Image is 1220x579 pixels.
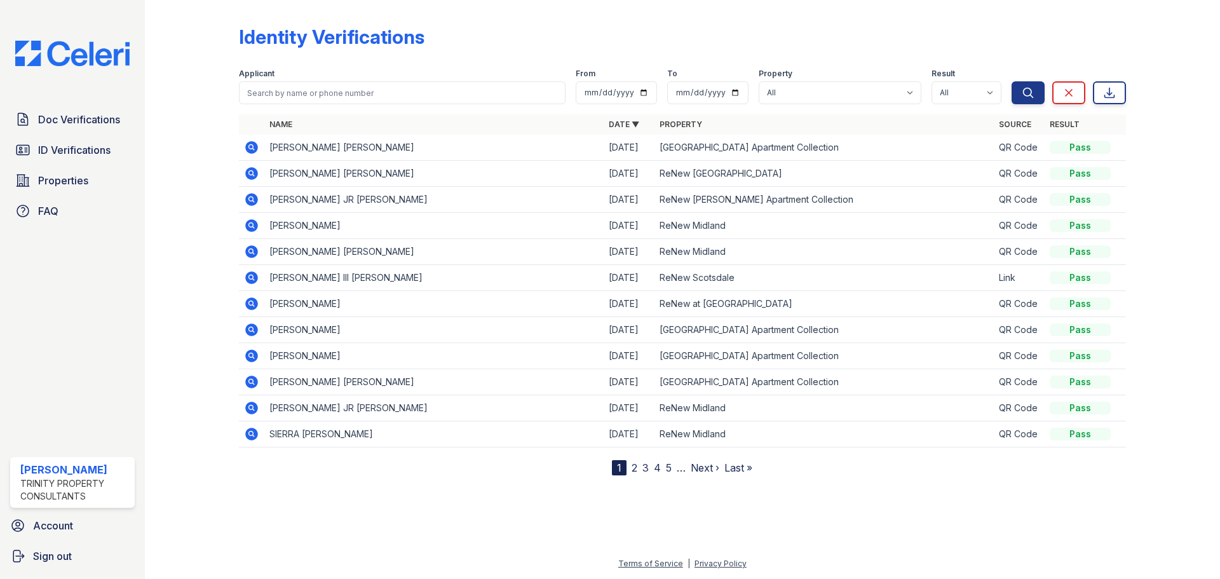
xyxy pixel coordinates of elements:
td: ReNew Midland [654,395,994,421]
a: 4 [654,461,661,474]
a: 2 [632,461,637,474]
div: Pass [1050,245,1111,258]
td: [DATE] [604,421,654,447]
td: [GEOGRAPHIC_DATA] Apartment Collection [654,369,994,395]
td: [DATE] [604,343,654,369]
a: Property [660,119,702,129]
div: Pass [1050,402,1111,414]
td: ReNew Scotsdale [654,265,994,291]
td: [DATE] [604,161,654,187]
td: QR Code [994,161,1045,187]
td: [DATE] [604,317,654,343]
td: ReNew [GEOGRAPHIC_DATA] [654,161,994,187]
td: QR Code [994,369,1045,395]
td: [PERSON_NAME] [264,343,604,369]
a: ID Verifications [10,137,135,163]
td: Link [994,265,1045,291]
div: Pass [1050,141,1111,154]
a: Source [999,119,1031,129]
a: Properties [10,168,135,193]
a: FAQ [10,198,135,224]
a: 3 [642,461,649,474]
a: Next › [691,461,719,474]
input: Search by name or phone number [239,81,566,104]
span: Sign out [33,548,72,564]
td: [PERSON_NAME] JR [PERSON_NAME] [264,395,604,421]
td: [GEOGRAPHIC_DATA] Apartment Collection [654,317,994,343]
a: Terms of Service [618,559,683,568]
div: Pass [1050,271,1111,284]
img: CE_Logo_Blue-a8612792a0a2168367f1c8372b55b34899dd931a85d93a1a3d3e32e68fde9ad4.png [5,41,140,66]
div: Pass [1050,219,1111,232]
label: To [667,69,677,79]
div: [PERSON_NAME] [20,462,130,477]
a: Sign out [5,543,140,569]
td: [PERSON_NAME] [264,213,604,239]
td: [DATE] [604,291,654,317]
span: Doc Verifications [38,112,120,127]
div: Pass [1050,324,1111,336]
div: Pass [1050,297,1111,310]
td: [PERSON_NAME] [PERSON_NAME] [264,161,604,187]
div: Pass [1050,376,1111,388]
td: [PERSON_NAME] [PERSON_NAME] [264,369,604,395]
label: Applicant [239,69,274,79]
td: QR Code [994,343,1045,369]
a: 5 [666,461,672,474]
td: [PERSON_NAME] JR [PERSON_NAME] [264,187,604,213]
div: Trinity Property Consultants [20,477,130,503]
td: SIERRA [PERSON_NAME] [264,421,604,447]
td: [DATE] [604,369,654,395]
td: [PERSON_NAME] [PERSON_NAME] [264,239,604,265]
div: Pass [1050,428,1111,440]
td: [DATE] [604,213,654,239]
td: [DATE] [604,135,654,161]
span: Account [33,518,73,533]
div: | [688,559,690,568]
td: QR Code [994,135,1045,161]
td: [PERSON_NAME] [PERSON_NAME] [264,135,604,161]
a: Result [1050,119,1080,129]
div: Pass [1050,167,1111,180]
td: QR Code [994,291,1045,317]
label: Result [932,69,955,79]
td: QR Code [994,187,1045,213]
td: [PERSON_NAME] III [PERSON_NAME] [264,265,604,291]
a: Name [269,119,292,129]
div: 1 [612,460,627,475]
label: Property [759,69,792,79]
td: [PERSON_NAME] [264,317,604,343]
td: [GEOGRAPHIC_DATA] Apartment Collection [654,135,994,161]
a: Doc Verifications [10,107,135,132]
a: Account [5,513,140,538]
td: ReNew Midland [654,213,994,239]
td: [PERSON_NAME] [264,291,604,317]
div: Pass [1050,193,1111,206]
td: ReNew at [GEOGRAPHIC_DATA] [654,291,994,317]
a: Date ▼ [609,119,639,129]
td: QR Code [994,421,1045,447]
div: Pass [1050,350,1111,362]
td: [DATE] [604,187,654,213]
td: QR Code [994,395,1045,421]
td: [GEOGRAPHIC_DATA] Apartment Collection [654,343,994,369]
td: [DATE] [604,395,654,421]
td: [DATE] [604,239,654,265]
span: … [677,460,686,475]
span: ID Verifications [38,142,111,158]
a: Last » [724,461,752,474]
td: QR Code [994,317,1045,343]
div: Identity Verifications [239,25,424,48]
td: ReNew [PERSON_NAME] Apartment Collection [654,187,994,213]
a: Privacy Policy [695,559,747,568]
td: [DATE] [604,265,654,291]
span: Properties [38,173,88,188]
td: QR Code [994,239,1045,265]
span: FAQ [38,203,58,219]
td: QR Code [994,213,1045,239]
td: ReNew Midland [654,239,994,265]
label: From [576,69,595,79]
td: ReNew Midland [654,421,994,447]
